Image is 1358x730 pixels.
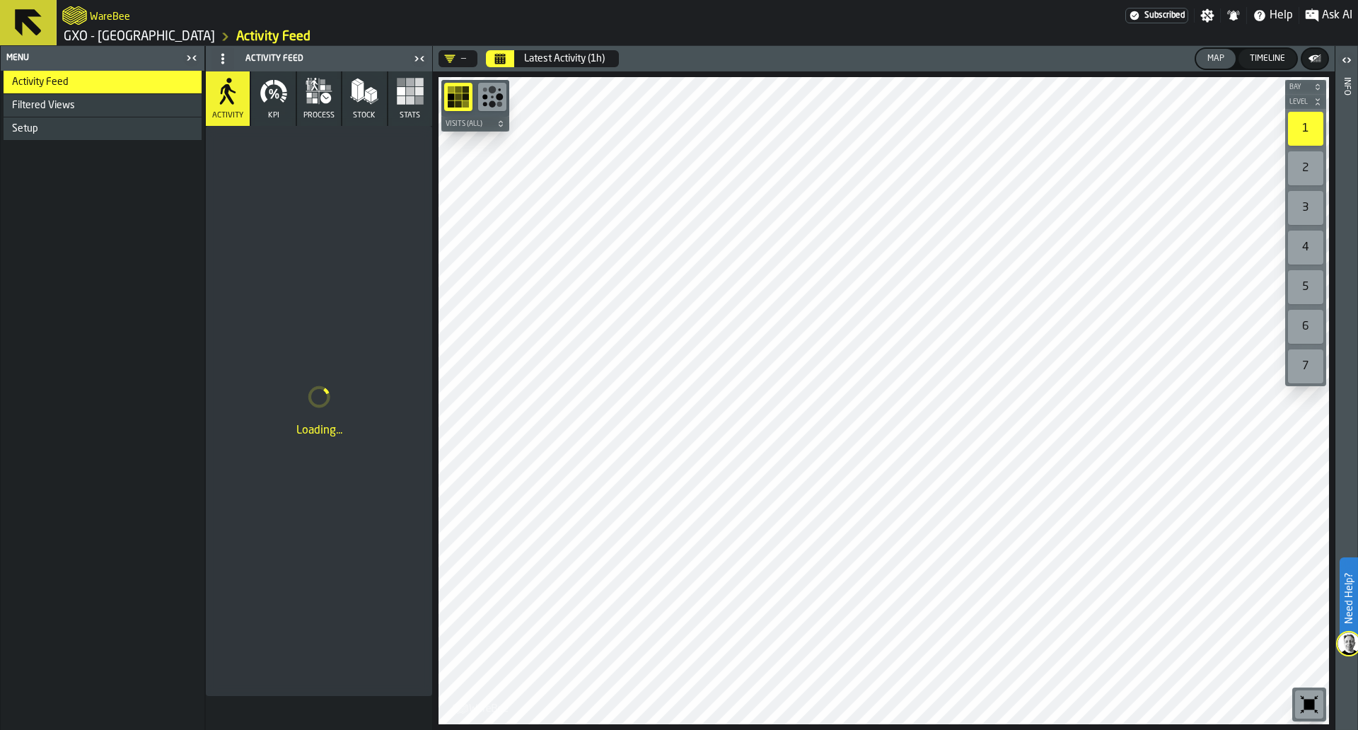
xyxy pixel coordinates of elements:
li: menu Setup [4,117,202,141]
div: button-toolbar-undefined [1285,109,1326,149]
span: Subscribed [1144,11,1185,21]
button: button- [441,117,509,131]
div: DropdownMenuValue- [444,53,466,64]
button: Select date range Select date range [486,50,514,67]
a: link-to-/wh/i/ae0cd702-8cb1-4091-b3be-0aee77957c79 [64,29,215,45]
div: Map [1202,54,1230,64]
a: link-to-/wh/i/ae0cd702-8cb1-4091-b3be-0aee77957c79/feed/fdc57e91-80c9-44dd-92cd-81c982b068f3 [236,29,311,45]
label: Need Help? [1341,559,1357,638]
span: Activity [212,111,243,120]
span: Bay [1287,83,1311,91]
label: button-toggle-Help [1247,7,1299,24]
div: 3 [1288,191,1323,225]
span: process [303,111,335,120]
label: button-toggle-Notifications [1221,8,1246,23]
div: button-toolbar-undefined [475,80,509,117]
div: 4 [1288,231,1323,265]
div: 1 [1288,112,1323,146]
div: 5 [1288,270,1323,304]
div: button-toolbar-undefined [1285,149,1326,188]
label: button-toggle-Settings [1195,8,1220,23]
button: button- [1302,49,1328,69]
div: button-toolbar-undefined [1292,688,1326,722]
li: menu Filtered Views [4,94,202,117]
span: Setup [12,123,38,134]
div: Select date range [486,50,619,67]
div: Menu [4,53,182,63]
div: 7 [1288,349,1323,383]
span: Ask AI [1322,7,1352,24]
header: Info [1335,46,1357,730]
div: Info [1342,74,1352,726]
button: Select date range [516,45,613,73]
li: menu Activity Feed [4,71,202,94]
div: button-toolbar-undefined [1285,267,1326,307]
div: Activity Feed [209,47,410,70]
label: button-toggle-Open [1337,49,1357,74]
span: Stock [353,111,376,120]
span: KPI [268,111,279,120]
div: button-toolbar-undefined [1285,347,1326,386]
button: button- [1285,80,1326,94]
div: 2 [1288,151,1323,185]
header: Menu [1,46,204,71]
nav: Breadcrumb [62,28,707,45]
a: logo-header [62,3,87,28]
span: Activity Feed [12,76,69,88]
button: button- [1285,95,1326,109]
span: Level [1287,98,1311,106]
div: button-toolbar-undefined [1285,228,1326,267]
button: button-Timeline [1238,49,1296,69]
h2: Sub Title [90,8,130,23]
div: Menu Subscription [1125,8,1188,23]
span: Visits (All) [443,120,494,128]
div: Timeline [1244,54,1291,64]
div: button-toolbar-undefined [1285,188,1326,228]
span: Stats [400,111,420,120]
a: link-to-/wh/i/ae0cd702-8cb1-4091-b3be-0aee77957c79/settings/billing [1125,8,1188,23]
button: button-Map [1196,49,1236,69]
svg: Show Congestion [447,86,470,108]
div: Loading... [217,422,421,439]
label: button-toggle-Ask AI [1299,7,1358,24]
div: Latest Activity (1h) [524,53,605,64]
a: logo-header [441,693,521,722]
span: Filtered Views [12,100,75,111]
div: 6 [1288,310,1323,344]
span: Help [1270,7,1293,24]
div: DropdownMenuValue- [439,50,477,67]
svg: Show Congestion [481,86,504,108]
div: button-toolbar-undefined [441,80,475,117]
svg: Reset zoom and position [1298,693,1321,716]
label: button-toggle-Close me [182,50,202,66]
div: button-toolbar-undefined [1285,307,1326,347]
label: button-toggle-Close me [410,50,429,67]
